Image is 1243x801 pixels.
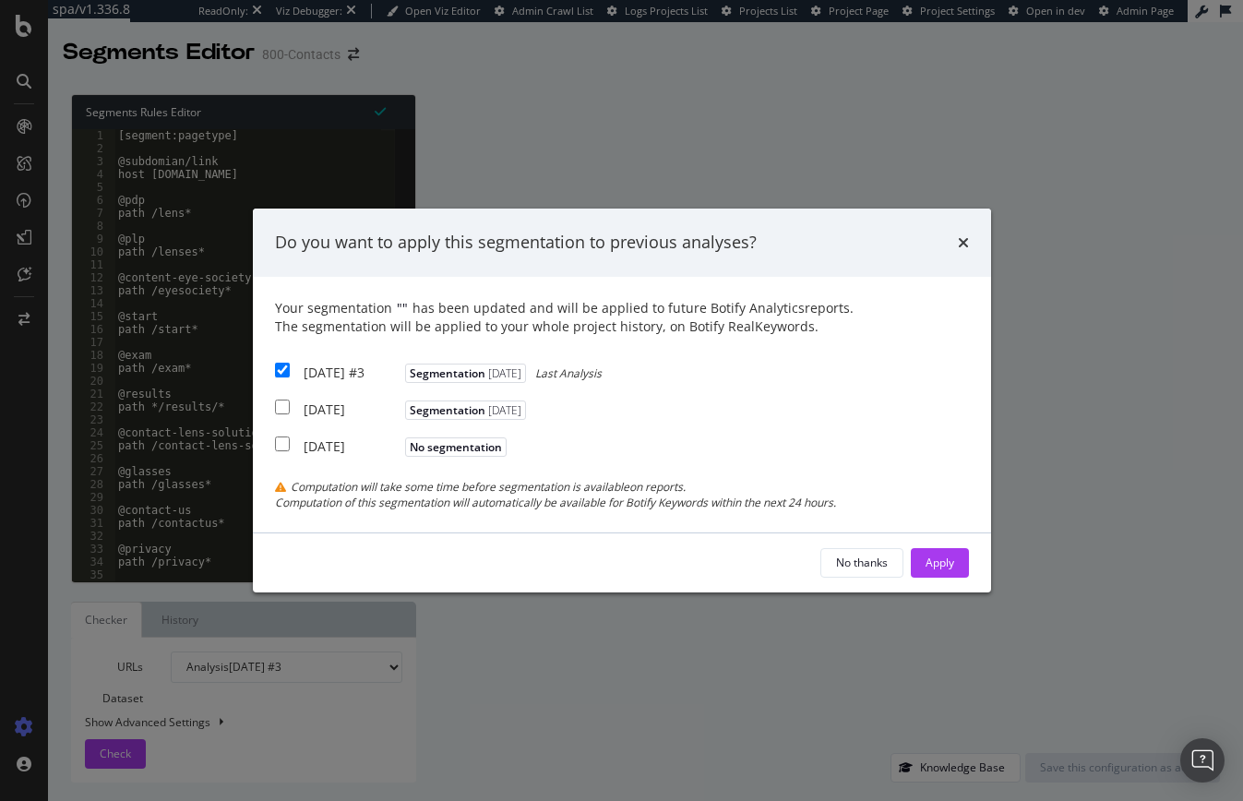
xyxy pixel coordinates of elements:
[397,299,408,317] span: " "
[405,437,507,457] span: No segmentation
[291,479,686,495] span: Computation will take some time before segmentation is available on reports.
[275,231,757,255] div: Do you want to apply this segmentation to previous analyses?
[535,365,602,381] span: Last Analysis
[304,437,400,456] div: [DATE]
[304,364,400,382] div: [DATE] #3
[275,495,969,510] div: Computation of this segmentation will automatically be available for Botify Keywords within the n...
[1180,738,1225,783] div: Open Intercom Messenger
[275,317,969,336] div: The segmentation will be applied to your whole project history, on Botify RealKeywords.
[405,400,526,420] span: Segmentation
[405,364,526,383] span: Segmentation
[836,555,888,570] div: No thanks
[485,365,521,381] span: [DATE]
[926,555,954,570] div: Apply
[275,299,969,336] div: Your segmentation has been updated and will be applied to future Botify Analytics reports.
[304,400,400,419] div: [DATE]
[253,209,991,592] div: modal
[911,548,969,578] button: Apply
[820,548,903,578] button: No thanks
[958,231,969,255] div: times
[485,402,521,418] span: [DATE]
